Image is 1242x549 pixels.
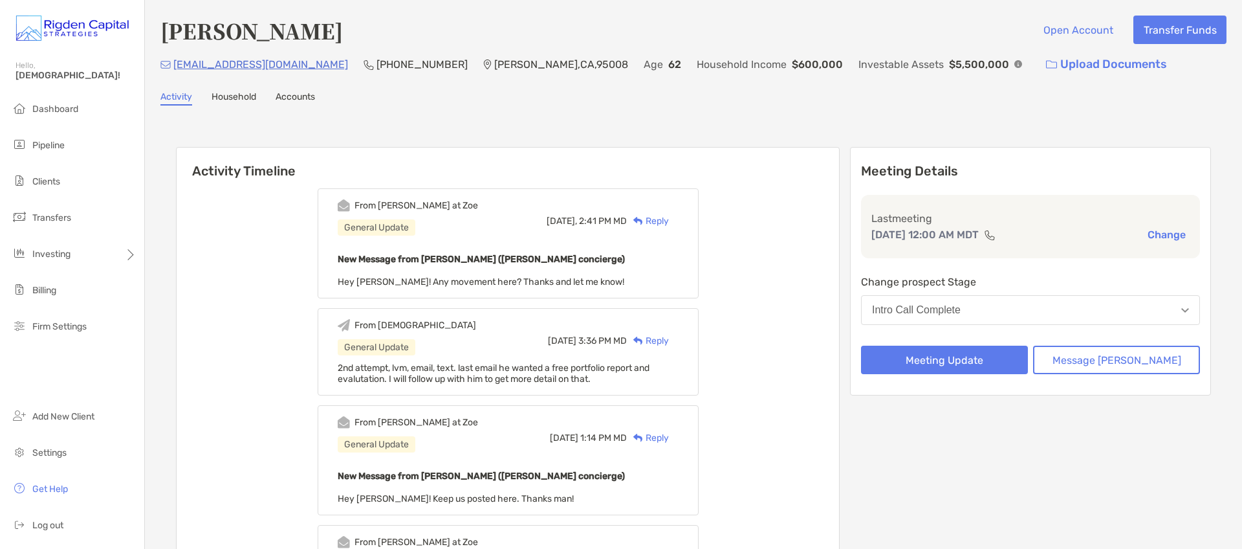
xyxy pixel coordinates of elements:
[12,245,27,261] img: investing icon
[177,148,839,179] h6: Activity Timeline
[32,212,71,223] span: Transfers
[627,214,669,228] div: Reply
[32,104,78,115] span: Dashboard
[494,56,628,73] p: [PERSON_NAME] , CA , 95008
[338,416,350,429] img: Event icon
[627,334,669,348] div: Reply
[984,230,996,240] img: communication type
[12,173,27,188] img: clients icon
[12,209,27,225] img: transfers icon
[338,254,625,265] b: New Message from [PERSON_NAME] ([PERSON_NAME] concierge)
[32,447,67,458] span: Settings
[644,56,663,73] p: Age
[627,431,669,445] div: Reply
[160,61,171,69] img: Email Icon
[792,56,843,73] p: $600,000
[861,274,1200,290] p: Change prospect Stage
[1038,50,1175,78] a: Upload Documents
[12,137,27,152] img: pipeline icon
[872,304,961,316] div: Intro Call Complete
[12,517,27,532] img: logout icon
[697,56,787,73] p: Household Income
[861,295,1200,325] button: Intro Call Complete
[338,199,350,212] img: Event icon
[338,276,624,287] span: Hey [PERSON_NAME]! Any movement here? Thanks and let me know!
[547,216,577,227] span: [DATE],
[1033,16,1123,44] button: Open Account
[861,346,1028,374] button: Meeting Update
[1133,16,1226,44] button: Transfer Funds
[354,537,478,548] div: From [PERSON_NAME] at Zoe
[858,56,944,73] p: Investable Assets
[32,176,60,187] span: Clients
[160,91,192,106] a: Activity
[338,339,415,355] div: General Update
[32,411,94,422] span: Add New Client
[12,480,27,496] img: get-help icon
[338,436,415,453] div: General Update
[1014,60,1022,68] img: Info Icon
[32,285,56,296] span: Billing
[668,56,681,73] p: 62
[633,434,643,442] img: Reply icon
[12,408,27,423] img: add_new_client icon
[861,163,1200,179] p: Meeting Details
[276,91,315,106] a: Accounts
[949,56,1009,73] p: $5,500,000
[338,219,415,236] div: General Update
[579,216,627,227] span: 2:41 PM MD
[16,5,129,52] img: Zoe Logo
[12,444,27,460] img: settings icon
[354,417,478,428] div: From [PERSON_NAME] at Zoe
[354,200,478,211] div: From [PERSON_NAME] at Zoe
[338,319,350,331] img: Event icon
[338,493,574,504] span: Hey [PERSON_NAME]! Keep us posted here. Thanks man!
[12,100,27,116] img: dashboard icon
[32,249,71,260] span: Investing
[160,16,343,45] h4: [PERSON_NAME]
[12,282,27,297] img: billing icon
[1144,228,1190,241] button: Change
[32,520,63,531] span: Log out
[871,227,979,243] p: [DATE] 12:00 AM MDT
[32,321,87,332] span: Firm Settings
[550,432,578,443] span: [DATE]
[633,217,643,225] img: Reply icon
[1181,308,1189,313] img: Open dropdown arrow
[1046,60,1057,69] img: button icon
[633,337,643,345] img: Reply icon
[548,335,576,346] span: [DATE]
[578,335,627,346] span: 3:36 PM MD
[32,140,65,151] span: Pipeline
[1033,346,1200,374] button: Message [PERSON_NAME]
[12,318,27,333] img: firm-settings icon
[483,60,492,70] img: Location Icon
[32,484,68,495] span: Get Help
[354,320,476,331] div: From [DEMOGRAPHIC_DATA]
[580,432,627,443] span: 1:14 PM MD
[364,60,374,70] img: Phone Icon
[212,91,256,106] a: Household
[338,363,649,385] span: 2nd attempt, lvm, email, text. last email he wanted a free portfolio report and evalutation. I wi...
[16,70,136,81] span: [DEMOGRAPHIC_DATA]!
[871,210,1190,227] p: Last meeting
[376,56,468,73] p: [PHONE_NUMBER]
[173,56,348,73] p: [EMAIL_ADDRESS][DOMAIN_NAME]
[338,471,625,482] b: New Message from [PERSON_NAME] ([PERSON_NAME] concierge)
[338,536,350,548] img: Event icon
